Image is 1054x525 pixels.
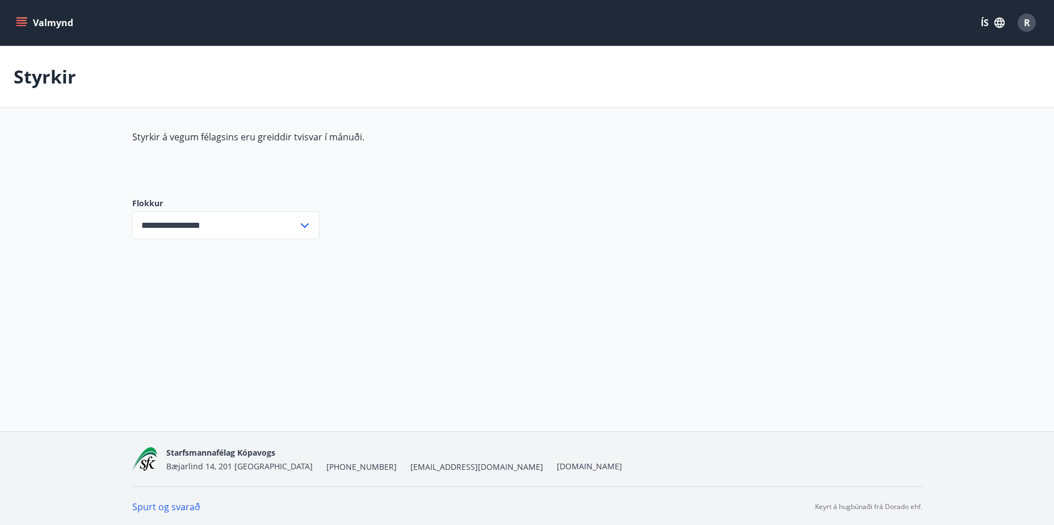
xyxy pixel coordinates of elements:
label: Flokkur [132,198,320,209]
span: Starfsmannafélag Kópavogs [166,447,275,458]
span: Bæjarlind 14, 201 [GEOGRAPHIC_DATA] [166,461,313,472]
p: Styrkir [14,64,76,89]
span: R [1024,16,1030,29]
button: ÍS [975,13,1011,33]
p: Styrkir á vegum félagsins eru greiddir tvisvar í mánuði. [132,131,668,143]
span: [PHONE_NUMBER] [326,461,397,473]
button: menu [14,13,78,33]
a: Spurt og svarað [132,501,200,513]
img: x5MjQkxwhnYn6YREZUTEa9Q4KsBUeQdWGts9Dj4O.png [132,447,158,472]
p: Keyrt á hugbúnaði frá Dorado ehf. [815,502,922,512]
button: R [1013,9,1040,36]
a: [DOMAIN_NAME] [557,461,622,472]
span: [EMAIL_ADDRESS][DOMAIN_NAME] [410,461,543,473]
